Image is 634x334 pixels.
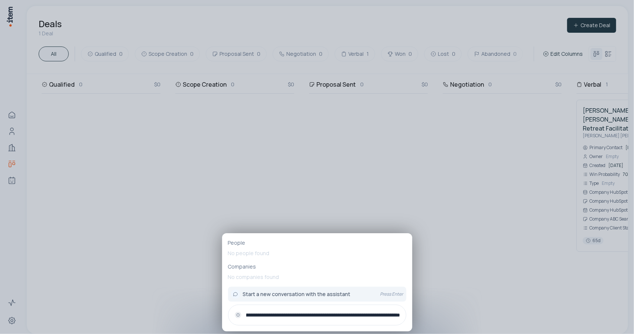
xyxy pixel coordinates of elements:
[228,247,406,260] p: No people found
[222,233,412,331] div: PeopleNo people foundCompaniesNo companies foundStart a new conversation with the assistantPress ...
[228,270,406,284] p: No companies found
[228,263,406,270] p: Companies
[228,239,406,247] p: People
[380,291,403,297] p: Press Enter
[243,290,351,298] span: Start a new conversation with the assistant
[228,287,406,302] button: Start a new conversation with the assistantPress Enter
